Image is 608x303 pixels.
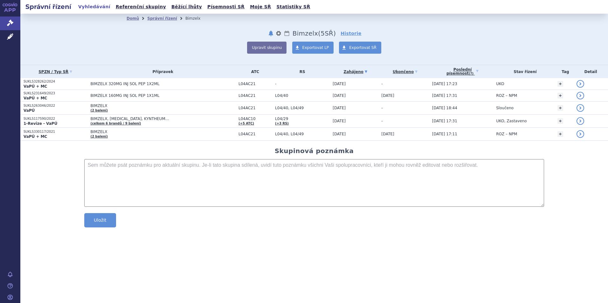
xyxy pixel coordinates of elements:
[91,82,235,86] span: BIMZELX 320MG INJ SOL PEP 1X2ML
[469,72,473,76] abbr: (?)
[496,93,517,98] span: ROZ – NPM
[274,3,312,11] a: Statistiky SŘ
[275,117,329,121] span: L04/29
[577,130,584,138] a: detail
[321,30,325,37] span: 5
[24,79,87,84] p: SUKLS328262/2024
[205,3,246,11] a: Písemnosti SŘ
[284,30,290,37] a: Lhůty
[557,93,563,98] a: +
[238,106,272,110] span: L04AC21
[20,2,76,11] h2: Správní řízení
[91,109,108,112] a: (2 balení)
[432,106,457,110] span: [DATE] 18:44
[235,65,272,78] th: ATC
[381,132,394,136] span: [DATE]
[432,119,457,123] span: [DATE] 17:31
[24,91,87,96] p: SUKLS231649/2023
[275,147,354,155] h2: Skupinová poznámka
[333,132,346,136] span: [DATE]
[91,122,141,125] a: (celkem 6 brandů / 9 balení)
[496,119,527,123] span: UKO, Zastaveno
[496,82,504,86] span: UKO
[91,135,108,138] a: (2 balení)
[577,80,584,88] a: detail
[275,106,329,110] span: L04/40, L04/49
[24,84,47,89] strong: VaPÚ + MC
[84,213,116,227] button: Uložit
[24,117,87,121] p: SUKLS117590/2022
[238,132,272,136] span: L04AC21
[91,117,235,121] span: BIMZELX, [MEDICAL_DATA], KYNTHEUM…
[114,3,168,11] a: Referenční skupiny
[333,67,378,76] a: Zahájeno
[339,42,381,54] a: Exportovat SŘ
[554,65,573,78] th: Tag
[577,92,584,99] a: detail
[247,42,287,54] button: Upravit skupinu
[91,104,235,108] span: BIMZELX
[24,108,35,113] strong: VaPÚ
[91,93,235,98] span: BIMZELX 160MG INJ SOL PEP 1X1ML
[381,119,383,123] span: -
[24,134,47,139] strong: VaPÚ + MC
[302,45,329,50] span: Exportovat LP
[496,106,514,110] span: Sloučeno
[573,65,608,78] th: Detail
[577,117,584,125] a: detail
[557,81,563,87] a: +
[557,105,563,111] a: +
[275,132,329,136] span: L04/40, L04/49
[432,65,493,78] a: Poslednípísemnost(?)
[293,30,318,37] span: Bimzelx
[24,121,57,126] strong: 1-Revize - VaPÚ
[275,122,289,125] a: (+3 RS)
[381,106,383,110] span: -
[238,117,272,121] span: L04AC10
[268,30,274,37] button: notifikace
[432,82,457,86] span: [DATE] 17:23
[557,118,563,124] a: +
[24,96,47,100] strong: VaPÚ + MC
[275,93,329,98] span: L04/40
[275,30,282,37] button: nastavení
[333,82,346,86] span: [DATE]
[147,16,177,21] a: Správní řízení
[381,67,429,76] a: Ukončeno
[577,104,584,112] a: detail
[496,132,517,136] span: ROZ – NPM
[493,65,554,78] th: Stav řízení
[557,131,563,137] a: +
[432,132,457,136] span: [DATE] 17:11
[275,82,329,86] span: -
[238,82,272,86] span: L04AC21
[292,42,334,54] a: Exportovat LP
[248,3,273,11] a: Moje SŘ
[24,130,87,134] p: SUKLS330117/2021
[169,3,204,11] a: Běžící lhůty
[349,45,377,50] span: Exportovat SŘ
[76,3,112,11] a: Vyhledávání
[333,119,346,123] span: [DATE]
[381,93,394,98] span: [DATE]
[87,65,235,78] th: Přípravek
[381,82,383,86] span: -
[185,14,209,23] li: Bimzelx
[91,130,235,134] span: BIMZELX
[341,30,362,37] a: Historie
[318,30,336,37] span: ( SŘ)
[24,67,87,76] a: SPZN / Typ SŘ
[127,16,139,21] a: Domů
[333,106,346,110] span: [DATE]
[272,65,329,78] th: RS
[24,104,87,108] p: SUKLS263046/2022
[238,93,272,98] span: L04AC21
[432,93,457,98] span: [DATE] 17:31
[238,122,254,125] a: (+5 ATC)
[333,93,346,98] span: [DATE]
